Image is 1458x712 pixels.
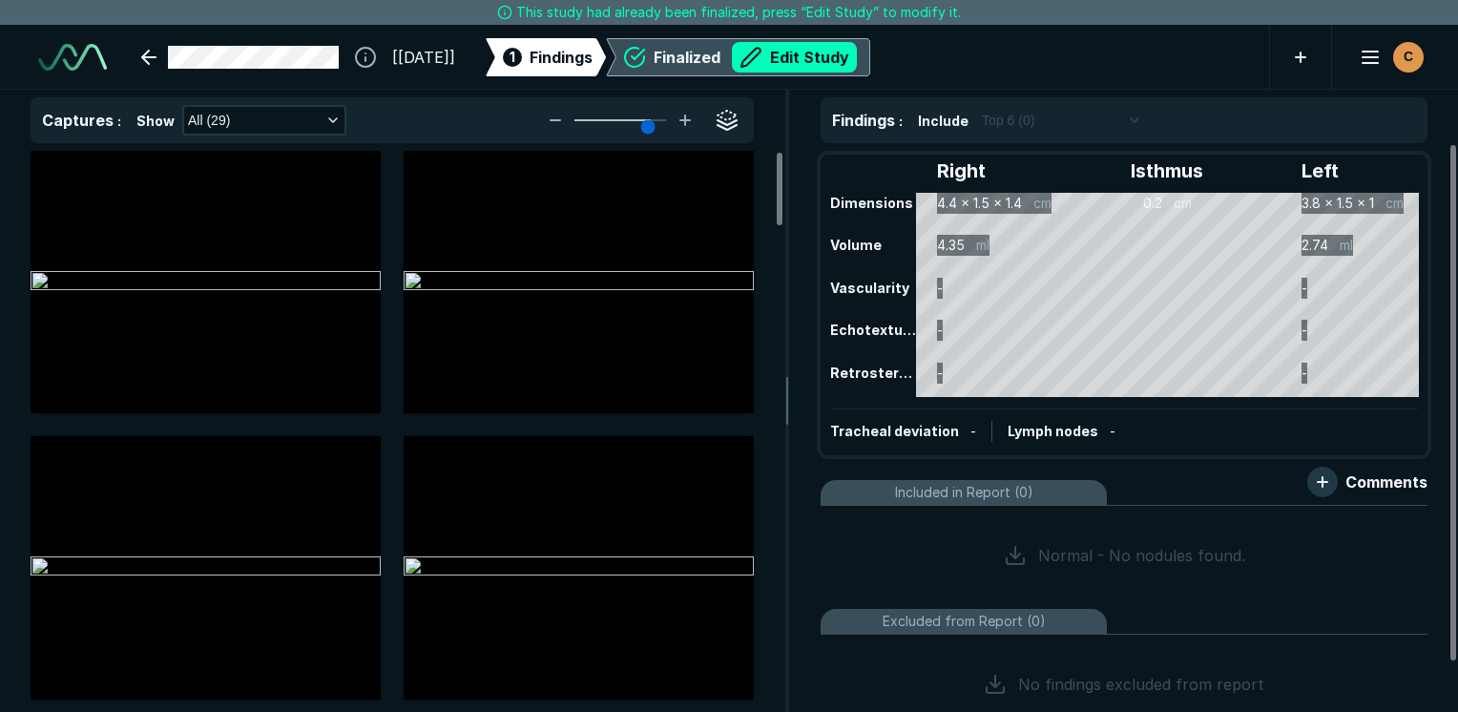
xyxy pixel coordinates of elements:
[1038,544,1245,567] span: Normal - No nodules found.
[31,36,115,78] a: See-Mode Logo
[136,111,175,131] span: Show
[606,38,870,76] div: FinalizedEdit Study
[31,556,381,579] img: a63542a4-ffba-4637-a04d-6c6abf367443
[982,110,1034,131] span: Top 6 (0)
[883,611,1046,632] span: Excluded from Report (0)
[1008,423,1098,439] span: Lymph nodes
[1018,673,1264,696] span: No findings excluded from report
[486,38,606,76] div: 1Findings
[188,110,230,131] span: All (29)
[1393,42,1424,73] div: avatar-name
[732,42,857,73] button: Edit Study
[918,111,969,131] span: Include
[830,423,959,439] span: Tracheal deviation
[654,42,857,73] div: Finalized
[42,111,114,130] span: Captures
[510,47,515,67] span: 1
[516,2,961,23] span: This study had already been finalized, press “Edit Study” to modify it.
[1345,471,1427,493] span: Comments
[832,111,895,130] span: Findings
[404,556,754,579] img: f2291744-9783-4993-8068-8184e11a180a
[392,46,455,69] span: [[DATE]]
[530,46,593,69] span: Findings
[895,482,1033,503] span: Included in Report (0)
[970,423,976,439] span: -
[1347,38,1427,76] button: avatar-name
[899,113,903,129] span: :
[1110,423,1115,439] span: -
[38,44,107,71] img: See-Mode Logo
[117,113,121,129] span: :
[31,271,381,294] img: 4bf1fb26-a25c-4e4c-acf7-761a89655e50
[404,271,754,294] img: 66a3b238-062d-4b2b-abad-ad786ade9404
[1404,47,1413,67] span: C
